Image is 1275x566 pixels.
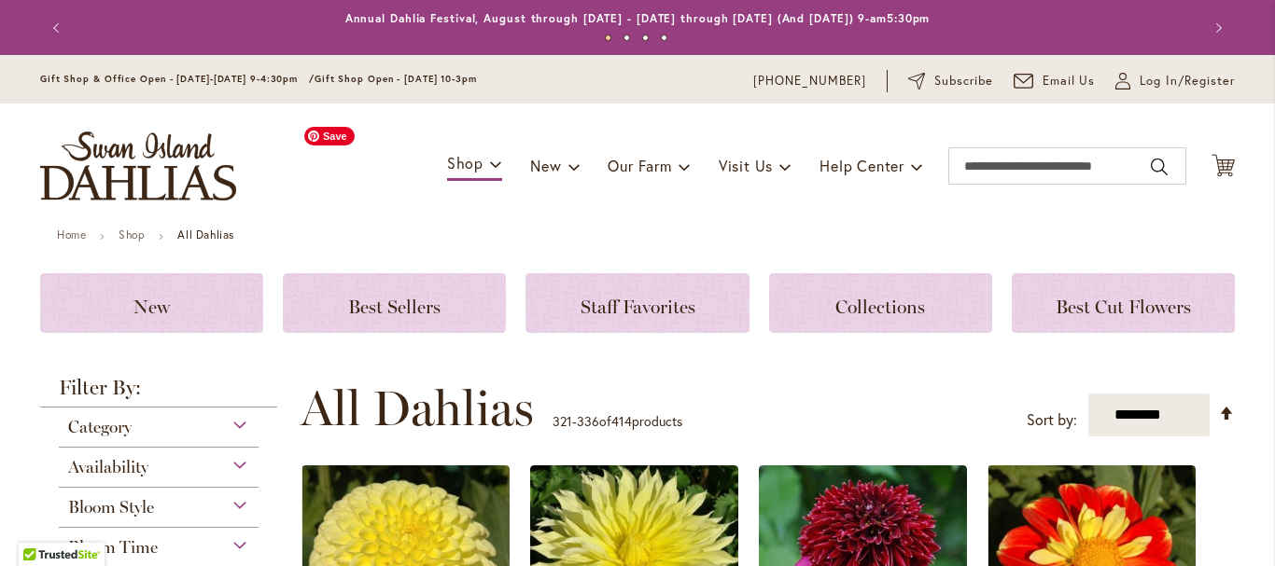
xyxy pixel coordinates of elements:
span: Log In/Register [1140,72,1235,90]
p: - of products [553,407,682,436]
span: Bloom Style [68,497,154,518]
span: Best Sellers [348,296,441,318]
a: Shop [119,228,145,242]
span: Bloom Time [68,537,158,558]
strong: All Dahlias [177,228,234,242]
button: Previous [40,9,77,47]
a: Best Cut Flowers [1012,273,1235,333]
span: Help Center [820,156,904,175]
span: Collections [835,296,925,318]
span: Save [304,127,355,145]
span: Email Us [1043,72,1096,90]
a: Subscribe [908,72,993,90]
a: [PHONE_NUMBER] [753,72,866,90]
span: Category [68,417,132,437]
a: Staff Favorites [525,273,749,333]
button: 2 of 4 [623,35,630,41]
strong: Filter By: [40,378,277,407]
button: 3 of 4 [642,35,649,41]
span: Best Cut Flowers [1056,296,1191,318]
span: 321 [553,412,572,430]
span: Staff Favorites [581,296,695,318]
a: Best Sellers [283,273,506,333]
span: New [530,156,561,175]
a: Annual Dahlia Festival, August through [DATE] - [DATE] through [DATE] (And [DATE]) 9-am5:30pm [345,11,931,25]
button: 4 of 4 [661,35,667,41]
span: All Dahlias [301,380,534,436]
span: Shop [447,153,483,173]
span: New [133,296,170,318]
span: Visit Us [719,156,773,175]
button: Next [1198,9,1235,47]
span: Our Farm [608,156,671,175]
span: 336 [577,412,599,430]
a: Collections [769,273,992,333]
label: Sort by: [1027,403,1077,437]
span: 414 [611,412,632,430]
a: store logo [40,131,236,200]
a: Home [57,228,86,242]
a: New [40,273,263,333]
a: Log In/Register [1115,72,1235,90]
span: Gift Shop Open - [DATE] 10-3pm [315,73,477,85]
span: Availability [68,457,148,477]
span: Gift Shop & Office Open - [DATE]-[DATE] 9-4:30pm / [40,73,315,85]
button: 1 of 4 [605,35,611,41]
span: Subscribe [934,72,993,90]
a: Email Us [1014,72,1096,90]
